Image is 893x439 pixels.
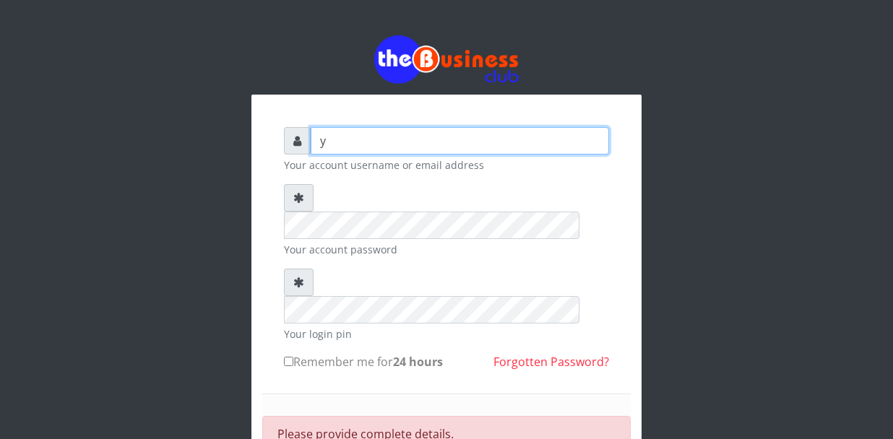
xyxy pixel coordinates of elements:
input: Remember me for24 hours [284,357,293,366]
label: Remember me for [284,353,443,370]
small: Your account password [284,242,609,257]
small: Your login pin [284,326,609,342]
small: Your account username or email address [284,157,609,173]
a: Forgotten Password? [493,354,609,370]
input: Username or email address [311,127,609,155]
b: 24 hours [393,354,443,370]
